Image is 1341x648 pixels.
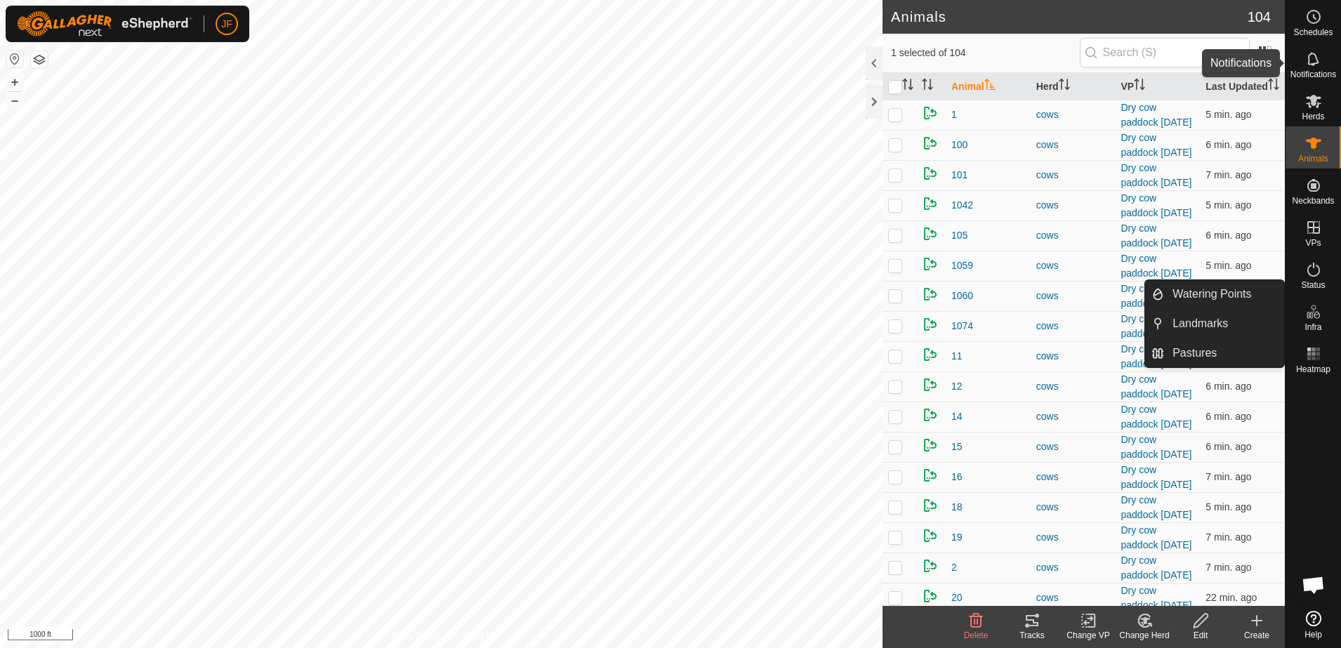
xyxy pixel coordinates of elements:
[1205,531,1251,543] span: Sep 11, 2025, 10:21 AM
[922,81,933,92] p-sorticon: Activate to sort
[922,437,939,454] img: returning on
[1293,564,1335,606] div: Open chat
[1036,590,1110,605] div: cows
[951,198,973,213] span: 1042
[1121,524,1192,550] a: Dry cow paddock [DATE]
[1205,139,1251,150] span: Sep 11, 2025, 10:22 AM
[951,228,967,243] span: 105
[1036,198,1110,213] div: cows
[1121,283,1192,309] a: Dry cow paddock [DATE]
[951,289,973,303] span: 1060
[1036,319,1110,333] div: cows
[1121,494,1192,520] a: Dry cow paddock [DATE]
[922,346,939,363] img: returning on
[1036,530,1110,545] div: cows
[922,225,939,242] img: returning on
[1121,434,1192,460] a: Dry cow paddock [DATE]
[221,17,232,32] span: JF
[17,11,192,37] img: Gallagher Logo
[946,73,1031,100] th: Animal
[951,590,963,605] span: 20
[1205,381,1251,392] span: Sep 11, 2025, 10:21 AM
[1121,162,1192,188] a: Dry cow paddock [DATE]
[922,165,939,182] img: returning on
[455,630,496,642] a: Contact Us
[1121,373,1192,399] a: Dry cow paddock [DATE]
[1036,168,1110,183] div: cows
[1121,313,1192,339] a: Dry cow paddock [DATE]
[1145,310,1284,338] li: Landmarks
[1121,132,1192,158] a: Dry cow paddock [DATE]
[1305,239,1321,247] span: VPs
[1164,310,1284,338] a: Landmarks
[1205,260,1251,271] span: Sep 11, 2025, 10:22 AM
[1121,192,1192,218] a: Dry cow paddock [DATE]
[1036,409,1110,424] div: cows
[951,439,963,454] span: 15
[951,379,963,394] span: 12
[1036,500,1110,515] div: cows
[922,467,939,484] img: returning on
[1229,629,1285,642] div: Create
[1036,439,1110,454] div: cows
[902,81,913,92] p-sorticon: Activate to sort
[1301,281,1325,289] span: Status
[1164,339,1284,367] a: Pastures
[1268,81,1279,92] p-sorticon: Activate to sort
[1248,6,1271,27] span: 104
[1059,81,1070,92] p-sorticon: Activate to sort
[385,630,438,642] a: Privacy Policy
[1134,81,1145,92] p-sorticon: Activate to sort
[1304,630,1322,639] span: Help
[964,630,989,640] span: Delete
[1296,365,1330,373] span: Heatmap
[951,138,967,152] span: 100
[1164,280,1284,308] a: Watering Points
[951,530,963,545] span: 19
[951,168,967,183] span: 101
[1036,228,1110,243] div: cows
[1172,345,1217,362] span: Pastures
[922,135,939,152] img: returning on
[922,105,939,121] img: returning on
[922,406,939,423] img: returning on
[1121,102,1192,128] a: Dry cow paddock [DATE]
[1200,73,1285,100] th: Last Updated
[1145,280,1284,308] li: Watering Points
[1205,230,1251,241] span: Sep 11, 2025, 10:21 AM
[922,286,939,303] img: returning on
[922,195,939,212] img: returning on
[1036,138,1110,152] div: cows
[1004,629,1060,642] div: Tracks
[951,500,963,515] span: 18
[922,527,939,544] img: returning on
[1172,315,1228,332] span: Landmarks
[951,409,963,424] span: 14
[1121,253,1192,279] a: Dry cow paddock [DATE]
[1205,411,1251,422] span: Sep 11, 2025, 10:21 AM
[951,258,973,273] span: 1059
[1031,73,1116,100] th: Herd
[951,107,957,122] span: 1
[922,557,939,574] img: returning on
[1036,289,1110,303] div: cows
[1121,555,1192,581] a: Dry cow paddock [DATE]
[1205,592,1257,603] span: Sep 11, 2025, 10:06 AM
[1290,70,1336,79] span: Notifications
[922,376,939,393] img: returning on
[891,8,1248,25] h2: Animals
[891,46,1080,60] span: 1 selected of 104
[1080,38,1250,67] input: Search (S)
[1298,154,1328,163] span: Animals
[1205,501,1251,513] span: Sep 11, 2025, 10:23 AM
[1036,349,1110,364] div: cows
[951,470,963,484] span: 16
[1205,109,1251,120] span: Sep 11, 2025, 10:22 AM
[1036,107,1110,122] div: cows
[1292,197,1334,205] span: Neckbands
[1304,323,1321,331] span: Infra
[6,74,23,91] button: +
[1205,562,1251,573] span: Sep 11, 2025, 10:21 AM
[922,588,939,604] img: returning on
[6,92,23,109] button: –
